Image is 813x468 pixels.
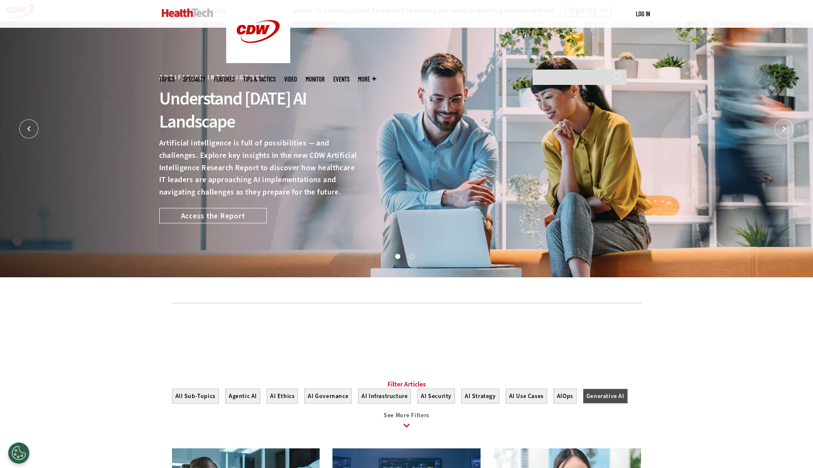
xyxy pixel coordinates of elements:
img: Home [162,9,213,17]
button: AI Security [417,389,455,404]
button: All Sub-Topics [172,389,219,404]
iframe: advertisement [251,316,562,355]
div: Cookies Settings [8,442,29,464]
button: AI Governance [304,389,352,404]
button: 1 of 2 [395,254,399,258]
button: AI Infrastructure [358,389,411,404]
button: AI Strategy [461,389,499,404]
a: MonITor [306,76,325,82]
button: AI Use Cases [506,389,547,404]
span: Specialty [183,76,205,82]
a: Events [333,76,350,82]
button: Generative AI [583,389,628,404]
a: Features [214,76,235,82]
button: AI Ethics [267,389,298,404]
span: Topics [159,76,175,82]
button: 2 of 2 [410,254,414,258]
button: Open Preferences [8,442,29,464]
button: Agentic AI [225,389,260,404]
button: Prev [19,119,38,139]
a: Tips & Tactics [243,76,276,82]
div: User menu [636,9,650,18]
a: Log in [636,10,650,17]
a: See More Filters [172,412,641,436]
span: More [358,76,376,82]
span: See More Filters [384,411,429,419]
button: Next [775,119,794,139]
a: Filter Articles [388,380,426,389]
a: Access the Report [159,208,267,223]
div: Understand [DATE] AI Landscape [159,87,357,133]
p: Artificial intelligence is full of possibilities — and challenges. Explore key insights in the ne... [159,137,357,198]
button: AIOps [554,389,577,404]
a: Video [284,76,297,82]
a: CDW [226,56,290,65]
